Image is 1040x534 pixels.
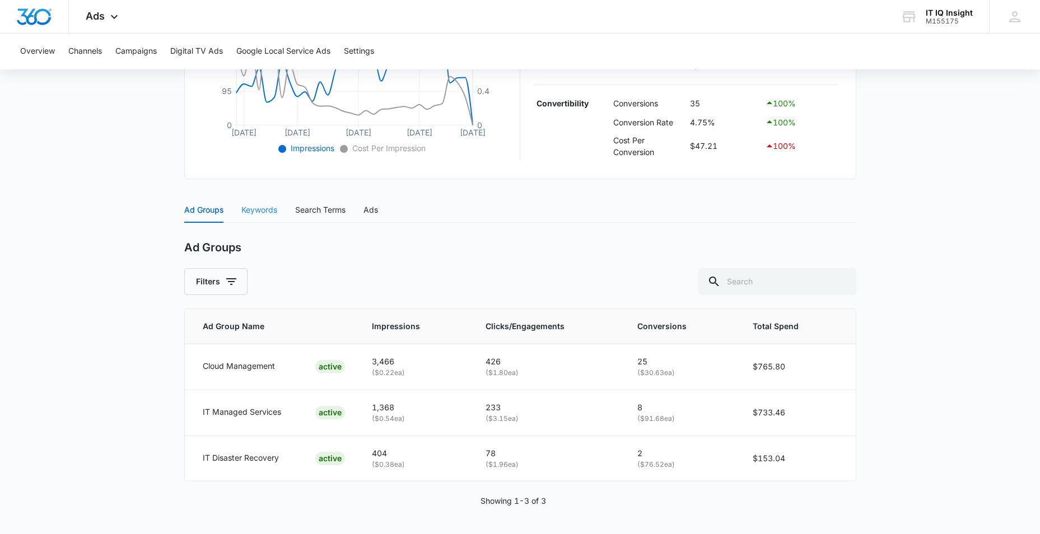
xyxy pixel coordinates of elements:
[203,406,281,418] p: IT Managed Services
[315,360,345,373] div: ACTIVE
[486,368,610,378] p: ( $1.80 ea)
[637,355,725,368] p: 25
[610,113,687,132] td: Conversion Rate
[372,320,442,332] span: Impressions
[460,127,486,137] tspan: [DATE]
[753,320,822,332] span: Total Spend
[698,268,856,295] input: Search
[637,401,725,414] p: 8
[486,460,610,470] p: ( $1.96 ea)
[203,360,275,372] p: Cloud Management
[295,204,346,216] div: Search Terms
[486,355,610,368] p: 426
[637,368,725,378] p: ( $30.63 ea)
[20,34,55,69] button: Overview
[477,86,489,96] tspan: 0.4
[481,495,546,507] p: Showing 1-3 of 3
[315,452,345,465] div: ACTIVE
[687,132,762,161] td: $47.21
[372,414,459,424] p: ( $0.54 ea)
[115,34,157,69] button: Campaigns
[610,94,687,113] td: Conversions
[363,204,378,216] div: Ads
[346,127,371,137] tspan: [DATE]
[687,94,762,113] td: 35
[86,10,105,22] span: Ads
[226,120,231,130] tspan: 0
[486,414,610,424] p: ( $3.15 ea)
[637,447,725,460] p: 2
[372,401,459,414] p: 1,368
[765,96,835,110] div: 100 %
[637,460,725,470] p: ( $76.52 ea)
[637,320,709,332] span: Conversions
[221,86,231,96] tspan: 95
[288,143,334,153] span: Impressions
[486,320,594,332] span: Clicks/Engagements
[344,34,374,69] button: Settings
[350,143,426,153] span: Cost Per Impression
[236,34,330,69] button: Google Local Service Ads
[170,34,223,69] button: Digital TV Ads
[407,127,432,137] tspan: [DATE]
[315,406,345,419] div: ACTIVE
[765,139,835,153] div: 100 %
[739,390,856,435] td: $733.46
[926,17,973,25] div: account id
[372,368,459,378] p: ( $0.22 ea)
[372,355,459,368] p: 3,466
[537,99,589,108] strong: Convertibility
[285,127,310,137] tspan: [DATE]
[241,204,277,216] div: Keywords
[372,460,459,470] p: ( $0.38 ea)
[203,320,329,332] span: Ad Group Name
[477,120,482,130] tspan: 0
[184,241,241,255] h2: Ad Groups
[765,115,835,129] div: 100 %
[926,8,973,17] div: account name
[68,34,102,69] button: Channels
[687,113,762,132] td: 4.75%
[231,127,256,137] tspan: [DATE]
[184,204,223,216] div: Ad Groups
[739,435,856,481] td: $153.04
[203,452,279,464] p: IT Disaster Recovery
[372,447,459,460] p: 404
[739,344,856,390] td: $765.80
[610,132,687,161] td: Cost Per Conversion
[184,268,248,295] button: Filters
[486,447,610,460] p: 78
[486,401,610,414] p: 233
[637,414,725,424] p: ( $91.68 ea)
